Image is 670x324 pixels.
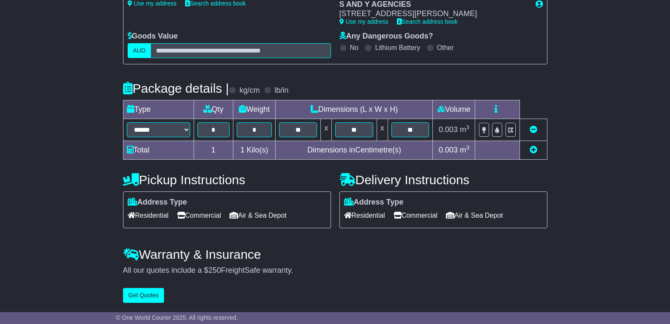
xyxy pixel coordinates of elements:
[439,146,458,154] span: 0.003
[177,209,221,222] span: Commercial
[128,209,169,222] span: Residential
[123,100,194,119] td: Type
[230,209,287,222] span: Air & Sea Depot
[433,100,475,119] td: Volume
[123,288,164,303] button: Get Quotes
[339,18,388,25] a: Use my address
[339,9,527,19] div: [STREET_ADDRESS][PERSON_NAME]
[439,125,458,134] span: 0.003
[350,44,358,52] label: No
[460,125,470,134] span: m
[208,266,221,274] span: 250
[123,173,331,187] h4: Pickup Instructions
[344,198,404,207] label: Address Type
[123,266,547,275] div: All our quotes include a $ FreightSafe warranty.
[344,209,385,222] span: Residential
[233,100,276,119] td: Weight
[123,81,229,95] h4: Package details |
[274,86,288,95] label: lb/in
[123,141,194,159] td: Total
[466,124,470,130] sup: 3
[377,119,388,141] td: x
[276,141,433,159] td: Dimensions in Centimetre(s)
[339,173,547,187] h4: Delivery Instructions
[375,44,420,52] label: Lithium Battery
[116,314,238,321] span: © One World Courier 2025. All rights reserved.
[128,198,187,207] label: Address Type
[460,146,470,154] span: m
[321,119,332,141] td: x
[276,100,433,119] td: Dimensions (L x W x H)
[446,209,503,222] span: Air & Sea Depot
[239,86,260,95] label: kg/cm
[194,141,233,159] td: 1
[194,100,233,119] td: Qty
[437,44,454,52] label: Other
[394,209,438,222] span: Commercial
[128,43,151,58] label: AUD
[233,141,276,159] td: Kilo(s)
[530,146,537,154] a: Add new item
[466,144,470,151] sup: 3
[123,247,547,261] h4: Warranty & Insurance
[240,146,244,154] span: 1
[397,18,458,25] a: Search address book
[530,125,537,134] a: Remove this item
[339,32,433,41] label: Any Dangerous Goods?
[128,32,178,41] label: Goods Value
